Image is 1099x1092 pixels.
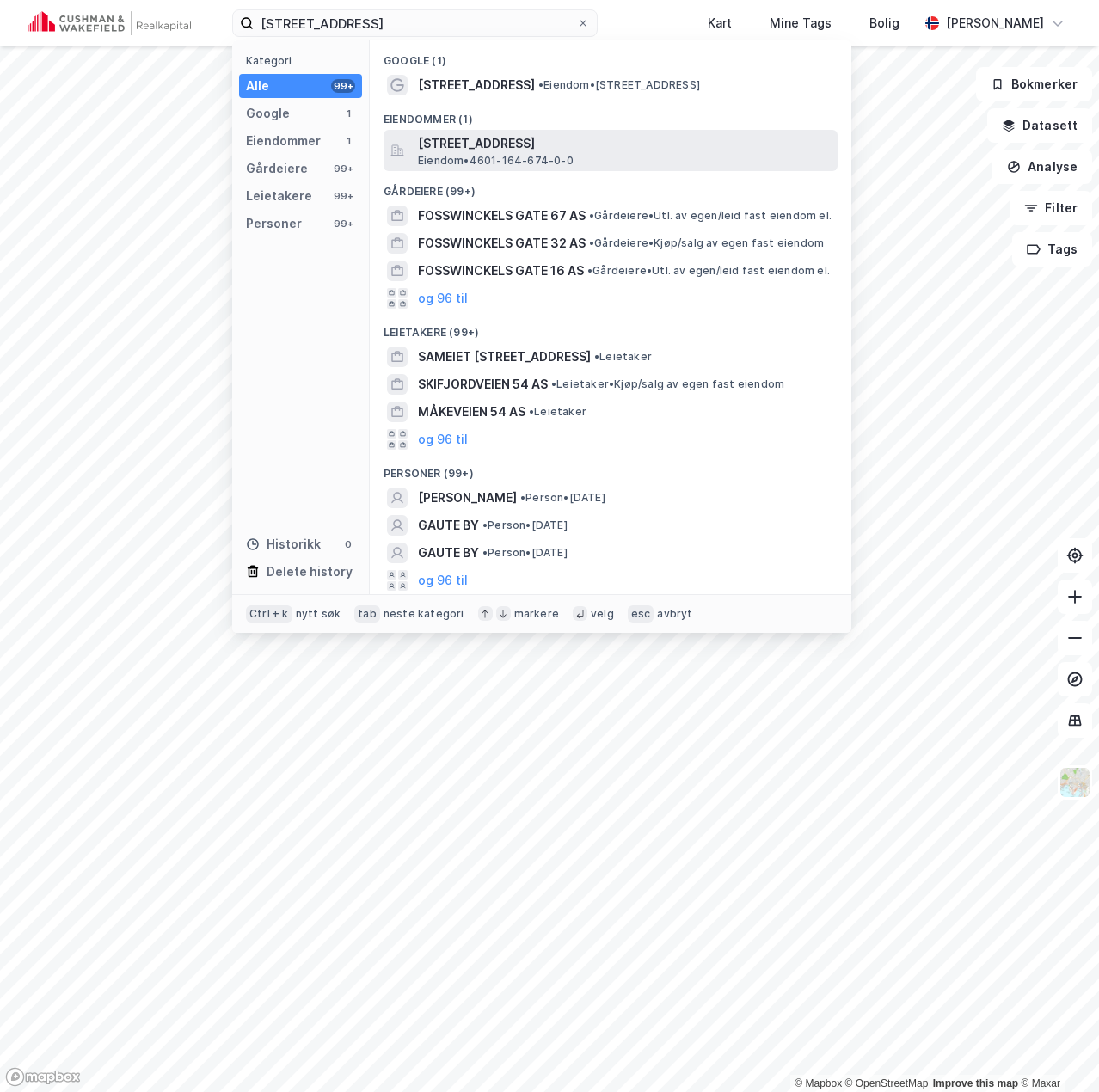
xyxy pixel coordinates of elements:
[594,350,652,364] span: Leietaker
[246,605,292,623] div: Ctrl + k
[514,607,559,621] div: markere
[946,13,1044,34] div: [PERSON_NAME]
[1059,766,1091,799] img: Z
[246,534,321,555] div: Historikk
[1013,1009,1099,1092] iframe: Chat Widget
[331,79,355,93] div: 99+
[331,217,355,230] div: 99+
[520,491,605,505] span: Person • [DATE]
[370,453,851,484] div: Personer (99+)
[482,518,488,531] span: •
[418,543,479,563] span: GAUTE BY
[418,133,831,154] span: [STREET_ADDRESS]
[246,76,269,96] div: Alle
[418,206,586,226] span: FOSSWINCKELS GATE 67 AS
[418,261,584,281] span: FOSSWINCKELS GATE 16 AS
[589,236,824,250] span: Gårdeiere • Kjøp/salg av egen fast eiendom
[246,213,302,234] div: Personer
[341,134,355,148] div: 1
[845,1077,929,1089] a: OpenStreetMap
[418,374,548,395] span: SKIFJORDVEIEN 54 AS
[628,605,654,623] div: esc
[992,150,1092,184] button: Analyse
[1010,191,1092,225] button: Filter
[246,186,312,206] div: Leietakere
[594,350,599,363] span: •
[418,515,479,536] span: GAUTE BY
[418,347,591,367] span: SAMEIET [STREET_ADDRESS]
[587,264,830,278] span: Gårdeiere • Utl. av egen/leid fast eiendom el.
[538,78,543,91] span: •
[1013,1009,1099,1092] div: Kontrollprogram for chat
[418,154,574,168] span: Eiendom • 4601-164-674-0-0
[587,264,592,277] span: •
[551,377,556,390] span: •
[267,561,353,582] div: Delete history
[418,488,517,508] span: [PERSON_NAME]
[987,108,1092,143] button: Datasett
[370,312,851,343] div: Leietakere (99+)
[418,233,586,254] span: FOSSWINCKELS GATE 32 AS
[384,607,464,621] div: neste kategori
[418,570,468,591] button: og 96 til
[933,1077,1018,1089] a: Improve this map
[331,189,355,203] div: 99+
[770,13,832,34] div: Mine Tags
[418,429,468,450] button: og 96 til
[591,607,614,621] div: velg
[370,40,851,71] div: Google (1)
[418,402,525,422] span: MÅKEVEIEN 54 AS
[976,67,1092,101] button: Bokmerker
[5,1067,81,1087] a: Mapbox homepage
[538,78,700,92] span: Eiendom • [STREET_ADDRESS]
[482,546,568,560] span: Person • [DATE]
[331,162,355,175] div: 99+
[341,537,355,551] div: 0
[795,1077,842,1089] a: Mapbox
[657,607,692,621] div: avbryt
[482,518,568,532] span: Person • [DATE]
[520,491,525,504] span: •
[589,236,594,249] span: •
[254,10,576,36] input: Søk på adresse, matrikkel, gårdeiere, leietakere eller personer
[370,171,851,202] div: Gårdeiere (99+)
[482,546,488,559] span: •
[370,99,851,130] div: Eiendommer (1)
[296,607,341,621] div: nytt søk
[28,11,191,35] img: cushman-wakefield-realkapital-logo.202ea83816669bd177139c58696a8fa1.svg
[589,209,594,222] span: •
[246,54,362,67] div: Kategori
[354,605,380,623] div: tab
[341,107,355,120] div: 1
[246,131,321,151] div: Eiendommer
[1012,232,1092,267] button: Tags
[418,288,468,309] button: og 96 til
[246,103,290,124] div: Google
[529,405,586,419] span: Leietaker
[246,158,308,179] div: Gårdeiere
[551,377,784,391] span: Leietaker • Kjøp/salg av egen fast eiendom
[708,13,732,34] div: Kart
[589,209,832,223] span: Gårdeiere • Utl. av egen/leid fast eiendom el.
[418,75,535,95] span: [STREET_ADDRESS]
[869,13,899,34] div: Bolig
[529,405,534,418] span: •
